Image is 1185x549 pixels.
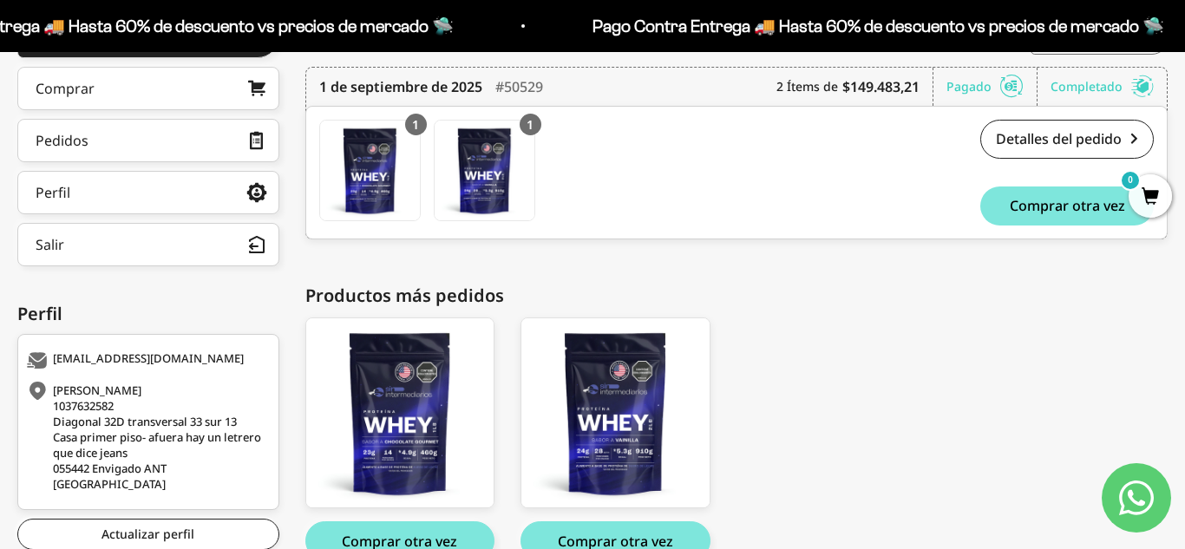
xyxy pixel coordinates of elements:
[842,76,920,97] b: $149.483,21
[1129,188,1172,207] a: 0
[319,120,421,221] a: Proteína Whey - Cookies & Cream / 2 libras (910g)
[520,114,541,135] div: 1
[1010,199,1125,212] span: Comprar otra vez
[1120,170,1141,191] mark: 0
[435,121,534,220] img: Translation missing: es.Proteína Whey - Vainilla / 2 libras (910g)
[17,301,279,327] div: Perfil
[521,318,710,508] img: whey_vainilla_front_1_808bbad8-c402-4f8a-9e09-39bf23c86e38_large.png
[305,283,1169,309] div: Productos más pedidos
[520,317,710,509] a: Proteína Whey - Vainilla / 2 libras (910g)
[36,186,70,199] div: Perfil
[1051,68,1154,106] div: Completado
[17,171,279,214] a: Perfil
[36,134,88,147] div: Pedidos
[319,76,482,97] time: 1 de septiembre de 2025
[36,82,95,95] div: Comprar
[590,12,1162,40] p: Pago Contra Entrega 🚚 Hasta 60% de descuento vs precios de mercado 🛸
[27,382,265,492] div: [PERSON_NAME] 1037632582 Diagonal 32D transversal 33 sur 13 Casa primer piso- afuera hay un letre...
[306,318,494,508] img: whey-chocolate_1LBS_front_fc04a9ae-3be6-4ecf-8bb9-186982c4bd6c_large.png
[305,317,495,509] a: Proteína Whey - Cookies & Cream / 2 libras (910g)
[946,68,1038,106] div: Pagado
[320,121,420,220] img: Translation missing: es.Proteína Whey - Cookies & Cream / 2 libras (910g)
[405,114,427,135] div: 1
[17,223,279,266] button: Salir
[27,352,265,369] div: [EMAIL_ADDRESS][DOMAIN_NAME]
[980,186,1154,225] button: Comprar otra vez
[434,120,535,221] a: Proteína Whey - Vainilla / 2 libras (910g)
[495,68,543,106] div: #50529
[776,68,933,106] div: 2 Ítems de
[17,67,279,110] a: Comprar
[17,119,279,162] a: Pedidos
[980,120,1154,159] a: Detalles del pedido
[36,238,64,252] div: Salir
